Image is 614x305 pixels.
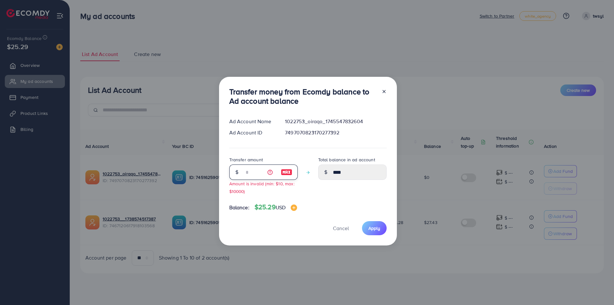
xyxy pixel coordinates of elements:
small: Amount is invalid (min: $10, max: $10000) [229,181,295,194]
label: Transfer amount [229,157,263,163]
span: Apply [368,225,380,231]
iframe: Chat [587,276,609,300]
div: 1022753_oiraqo_1745547832604 [280,118,391,125]
div: 7497070823170277392 [280,129,391,136]
button: Apply [362,221,387,235]
div: Ad Account ID [224,129,280,136]
span: Balance: [229,204,249,211]
span: USD [276,204,286,211]
img: image [291,205,297,211]
div: Ad Account Name [224,118,280,125]
label: Total balance in ad account [318,157,375,163]
span: Cancel [333,225,349,232]
img: image [281,168,292,176]
h3: Transfer money from Ecomdy balance to Ad account balance [229,87,376,106]
h4: $25.29 [255,203,297,211]
button: Cancel [325,221,357,235]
